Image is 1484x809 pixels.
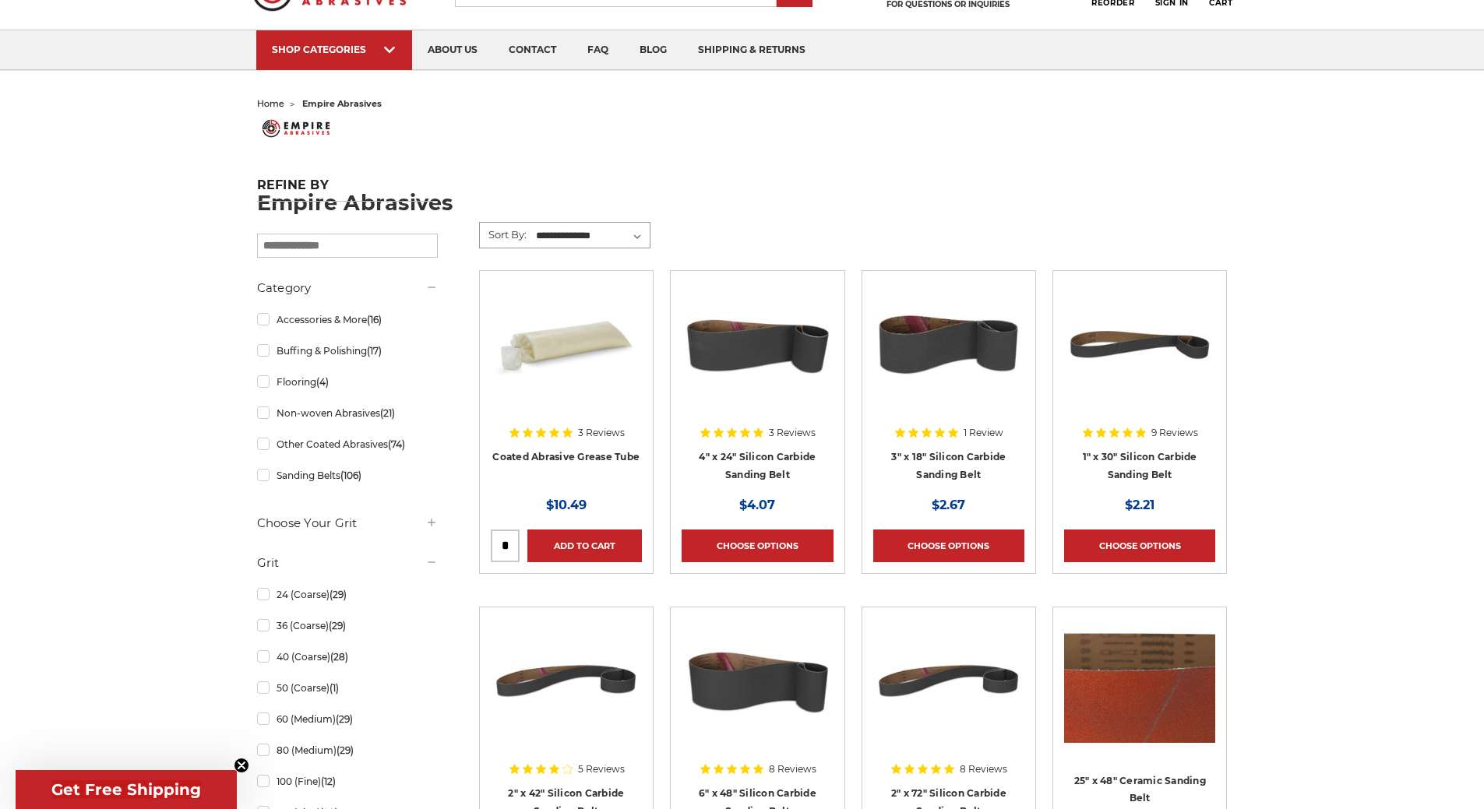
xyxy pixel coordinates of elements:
img: empireabrasive_1578506368__22145.original.png [257,115,335,142]
div: Get Free ShippingClose teaser [16,770,237,809]
span: (28) [330,651,348,663]
a: Choose Options [682,529,833,562]
a: Other Coated Abrasives [257,431,438,458]
span: (29) [337,744,354,756]
img: 3" x 18" Silicon Carbide File Belt [873,282,1024,406]
a: contact [493,30,572,70]
button: Close teaser [234,758,249,773]
img: 4" x 24" Silicon Carbide File Belt [682,282,833,406]
span: $2.67 [932,498,965,512]
span: $2.21 [1125,498,1154,512]
h1: Empire Abrasives [257,192,1228,213]
span: (17) [367,345,382,357]
span: (106) [340,470,361,481]
span: (21) [380,407,395,419]
a: 36 (Coarse) [257,612,438,639]
div: SHOP CATEGORIES [272,44,397,55]
h5: Grit [257,554,438,572]
span: (1) [330,682,339,694]
a: Flooring [257,368,438,396]
h5: Category [257,279,438,297]
img: Coated Abrasive Grease Tube [491,282,642,406]
img: 2" x 72" Silicon Carbide File Belt [873,618,1024,743]
span: Get Free Shipping [51,780,201,799]
a: Buffing & Polishing [257,337,438,364]
span: (4) [316,376,329,388]
a: 1" x 30" Silicon Carbide File Belt [1064,282,1215,481]
a: 50 (Coarse) [257,674,438,702]
h5: Choose Your Grit [257,514,438,533]
a: Non-woven Abrasives [257,399,438,427]
span: (12) [321,776,336,787]
a: Sanding Belts [257,462,438,489]
a: Coated Abrasive Grease Tube [491,282,642,481]
select: Sort By: [534,224,650,248]
label: Sort By: [480,223,527,246]
img: 1" x 30" Silicon Carbide File Belt [1064,282,1215,406]
a: Add to Cart [527,529,642,562]
a: 80 (Medium) [257,737,438,764]
span: (74) [388,438,405,450]
a: 3" x 18" Silicon Carbide File Belt [873,282,1024,481]
a: Choose Options [1064,529,1215,562]
span: $4.07 [739,498,775,512]
span: (29) [336,713,353,725]
img: 2" x 42" Silicon Carbide File Belt [491,618,642,743]
a: about us [412,30,493,70]
span: empire abrasives [302,98,382,109]
a: Choose Options [873,529,1024,562]
a: faq [572,30,624,70]
a: blog [624,30,682,70]
h5: Refine by [257,178,438,202]
a: shipping & returns [682,30,821,70]
span: $10.49 [546,498,587,512]
img: 25" x 48" Ceramic Sanding Belt [1064,618,1215,743]
a: 60 (Medium) [257,705,438,733]
a: 100 (Fine) [257,768,438,795]
a: home [257,98,284,109]
a: 24 (Coarse) [257,581,438,608]
img: 6" x 48" Silicon Carbide File Belt [682,618,833,743]
a: Accessories & More [257,306,438,333]
span: (29) [330,589,347,600]
span: (29) [329,620,346,631]
a: 4" x 24" Silicon Carbide File Belt [682,282,833,481]
span: (16) [367,314,382,325]
a: 40 (Coarse) [257,643,438,670]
